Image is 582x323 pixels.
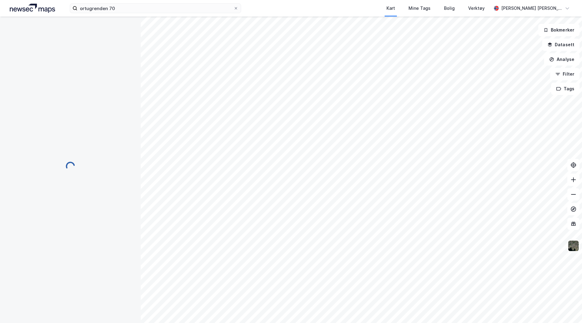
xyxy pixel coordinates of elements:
div: Kart [386,5,395,12]
button: Filter [550,68,580,80]
div: Kontrollprogram for chat [551,294,582,323]
div: Mine Tags [409,5,431,12]
div: Bolig [444,5,455,12]
button: Datasett [542,39,580,51]
div: Verktøy [468,5,485,12]
img: 9k= [568,240,579,252]
img: logo.a4113a55bc3d86da70a041830d287a7e.svg [10,4,55,13]
button: Analyse [544,53,580,66]
img: spinner.a6d8c91a73a9ac5275cf975e30b51cfb.svg [65,161,75,171]
iframe: Chat Widget [551,294,582,323]
div: [PERSON_NAME] [PERSON_NAME] [501,5,562,12]
button: Bokmerker [538,24,580,36]
input: Søk på adresse, matrikkel, gårdeiere, leietakere eller personer [77,4,233,13]
button: Tags [551,83,580,95]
